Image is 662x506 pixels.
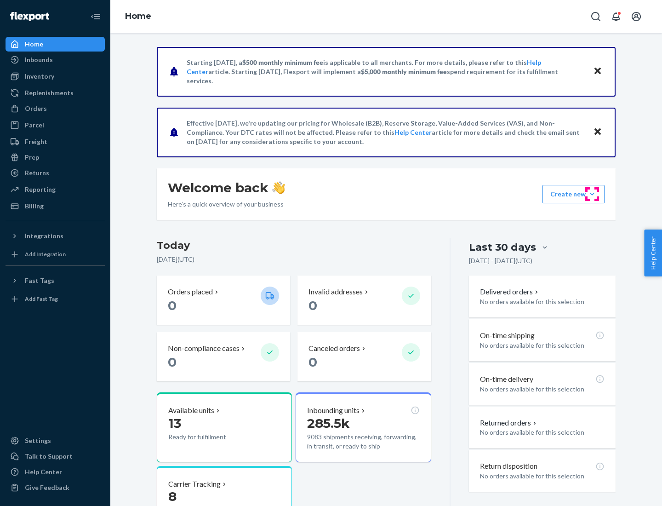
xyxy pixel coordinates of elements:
[6,118,105,132] a: Parcel
[25,88,74,98] div: Replenishments
[25,121,44,130] div: Parcel
[10,12,49,21] img: Flexport logo
[307,415,350,431] span: 285.5k
[168,405,214,416] p: Available units
[25,452,73,461] div: Talk to Support
[168,354,177,370] span: 0
[6,480,105,495] button: Give Feedback
[6,199,105,213] a: Billing
[168,343,240,354] p: Non-compliance cases
[6,150,105,165] a: Prep
[587,7,605,26] button: Open Search Box
[25,137,47,146] div: Freight
[25,467,62,477] div: Help Center
[297,332,431,381] button: Canceled orders 0
[168,200,285,209] p: Here’s a quick overview of your business
[6,37,105,52] a: Home
[480,330,535,341] p: On-time shipping
[6,273,105,288] button: Fast Tags
[187,58,584,86] p: Starting [DATE], a is applicable to all merchants. For more details, please refer to this article...
[168,432,253,442] p: Ready for fulfillment
[6,52,105,67] a: Inbounds
[157,392,292,462] button: Available units13Ready for fulfillment
[592,65,604,78] button: Close
[25,276,54,285] div: Fast Tags
[168,489,177,504] span: 8
[157,238,431,253] h3: Today
[480,428,605,437] p: No orders available for this selection
[542,185,605,203] button: Create new
[25,72,54,81] div: Inventory
[187,119,584,146] p: Effective [DATE], we're updating our pricing for Wholesale (B2B), Reserve Storage, Value-Added Se...
[480,287,540,297] button: Delivered orders
[25,250,66,258] div: Add Integration
[25,483,69,492] div: Give Feedback
[6,101,105,116] a: Orders
[308,287,363,297] p: Invalid addresses
[157,332,290,381] button: Non-compliance cases 0
[480,418,538,428] button: Returned orders
[6,69,105,84] a: Inventory
[168,415,181,431] span: 13
[168,287,213,297] p: Orders placed
[6,449,105,464] a: Talk to Support
[25,201,44,211] div: Billing
[627,7,645,26] button: Open account menu
[168,179,285,196] h1: Welcome back
[272,181,285,194] img: hand-wave emoji
[6,465,105,479] a: Help Center
[25,436,51,445] div: Settings
[607,7,625,26] button: Open notifications
[25,104,47,113] div: Orders
[480,341,605,350] p: No orders available for this selection
[308,298,317,313] span: 0
[168,479,221,489] p: Carrier Tracking
[394,128,432,136] a: Help Center
[168,298,177,313] span: 0
[480,374,533,385] p: On-time delivery
[308,354,317,370] span: 0
[25,168,49,178] div: Returns
[644,230,662,276] button: Help Center
[157,255,431,264] p: [DATE] ( UTC )
[297,276,431,325] button: Invalid addresses 0
[469,240,536,254] div: Last 30 days
[469,256,532,265] p: [DATE] - [DATE] ( UTC )
[308,343,360,354] p: Canceled orders
[361,68,447,75] span: $5,000 monthly minimum fee
[25,153,39,162] div: Prep
[480,471,605,481] p: No orders available for this selection
[6,433,105,448] a: Settings
[480,461,537,471] p: Return disposition
[6,247,105,262] a: Add Integration
[125,11,151,21] a: Home
[157,276,290,325] button: Orders placed 0
[307,405,360,416] p: Inbounding units
[480,297,605,306] p: No orders available for this selection
[25,231,63,241] div: Integrations
[592,126,604,139] button: Close
[6,166,105,180] a: Returns
[118,3,159,30] ol: breadcrumbs
[25,185,56,194] div: Reporting
[6,292,105,306] a: Add Fast Tag
[6,86,105,100] a: Replenishments
[480,385,605,394] p: No orders available for this selection
[25,40,43,49] div: Home
[86,7,105,26] button: Close Navigation
[6,182,105,197] a: Reporting
[25,295,58,303] div: Add Fast Tag
[242,58,323,66] span: $500 monthly minimum fee
[296,392,431,462] button: Inbounding units285.5k9083 shipments receiving, forwarding, in transit, or ready to ship
[307,432,419,451] p: 9083 shipments receiving, forwarding, in transit, or ready to ship
[25,55,53,64] div: Inbounds
[6,229,105,243] button: Integrations
[6,134,105,149] a: Freight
